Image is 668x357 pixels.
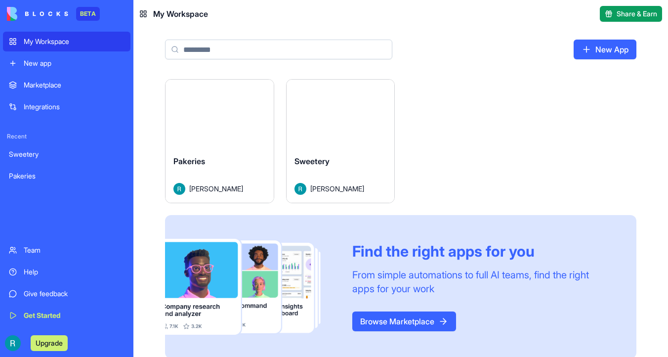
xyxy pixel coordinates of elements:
img: Avatar [294,183,306,195]
span: [PERSON_NAME] [310,183,364,194]
img: Avatar [173,183,185,195]
a: Upgrade [31,338,68,348]
div: Sweetery [9,149,125,159]
div: Team [24,245,125,255]
a: Sweetery [3,144,130,164]
div: My Workspace [24,37,125,46]
a: Get Started [3,306,130,325]
div: Give feedback [24,289,125,299]
span: Pakeries [173,156,205,166]
div: BETA [76,7,100,21]
span: [PERSON_NAME] [189,183,243,194]
img: Frame_181_egmpey.png [165,239,336,335]
button: Upgrade [31,335,68,351]
a: Integrations [3,97,130,117]
a: New App [574,40,636,59]
span: Share & Earn [617,9,657,19]
a: PakeriesAvatar[PERSON_NAME] [165,79,274,203]
span: Sweetery [294,156,330,166]
a: Team [3,240,130,260]
a: Marketplace [3,75,130,95]
div: Get Started [24,311,125,320]
a: Give feedback [3,284,130,304]
a: Browse Marketplace [352,312,456,331]
img: ACg8ocIQaqk-1tPQtzwxiZ7ZlP6dcFgbwUZ5nqaBNAw22a2oECoLioo=s96-c [5,335,21,351]
a: BETA [7,7,100,21]
div: Find the right apps for you [352,242,613,260]
button: Share & Earn [600,6,662,22]
div: Marketplace [24,80,125,90]
div: Pakeries [9,171,125,181]
div: Help [24,267,125,277]
a: SweeteryAvatar[PERSON_NAME] [286,79,395,203]
span: My Workspace [153,8,208,20]
span: Recent [3,133,130,140]
a: Pakeries [3,166,130,186]
div: New app [24,58,125,68]
a: Help [3,262,130,282]
div: From simple automations to full AI teams, find the right apps for your work [352,268,613,296]
a: My Workspace [3,32,130,51]
a: New app [3,53,130,73]
div: Integrations [24,102,125,112]
img: logo [7,7,68,21]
